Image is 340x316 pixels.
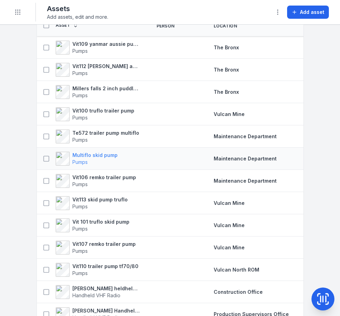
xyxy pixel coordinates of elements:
strong: Vit110 trailer pump tf70/80 [72,263,139,270]
a: Maintenance Department [214,133,277,140]
strong: Vit100 truflo trailer pump [72,107,134,114]
h2: Assets [47,4,108,14]
a: Millers falls 2 inch puddle pump dieselPumps [56,85,140,99]
strong: Vit113 skid pump truflo [72,196,128,203]
a: The Bronx [214,89,239,95]
strong: Te572 trailer pump multiflo [72,130,139,136]
span: Asset [56,23,71,28]
span: Maintenance Department [214,178,277,184]
span: Pumps [72,248,88,254]
span: Location [214,23,237,29]
span: Maintenance Department [214,156,277,161]
a: Asset [56,23,78,28]
span: Vulcan North ROM [214,267,259,273]
a: The Bronx [214,66,239,73]
span: The Bronx [214,44,239,50]
strong: [PERSON_NAME] heldheld VHF radio [72,285,140,292]
span: Add assets, edit and more. [47,14,108,20]
a: Vit107 remko trailer pumpPumps [56,241,136,255]
strong: Vit112 [PERSON_NAME] aussie pumps 3 inch trash pump [72,63,140,70]
a: Vit106 remko trailer pumpPumps [56,174,136,188]
span: Pumps [72,270,88,276]
a: Maintenance Department [214,155,277,162]
span: Pumps [72,92,88,98]
a: Vulcan Mine [214,200,245,207]
span: Vulcan Mine [214,222,245,228]
strong: [PERSON_NAME] Handheld VHF Radio ROM [72,307,140,314]
a: Maintenance Department [214,177,277,184]
a: Te572 trailer pump multifloPumps [56,130,139,143]
span: Handheld VHF Radio [72,292,120,298]
span: The Bronx [214,67,239,73]
a: Vit112 [PERSON_NAME] aussie pumps 3 inch trash pumpPumps [56,63,140,77]
span: Pumps [72,203,88,209]
strong: Millers falls 2 inch puddle pump diesel [72,85,140,92]
span: Maintenance Department [214,133,277,139]
span: Construction Office [214,289,263,295]
button: Add asset [287,6,329,19]
span: Pumps [72,226,88,232]
a: [PERSON_NAME] heldheld VHF radioHandheld VHF Radio [56,285,140,299]
span: Vulcan Mine [214,111,245,117]
span: Person [157,23,175,29]
a: Vit110 trailer pump tf70/80Pumps [56,263,139,277]
span: Pumps [72,70,88,76]
strong: Multiflo skid pump [72,152,118,159]
strong: Vit109 yanmar aussie pumps 3 inch trash pump [72,41,140,48]
a: Vit 101 truflo skid pumpPumps [56,218,129,232]
a: Multiflo skid pumpPumps [56,152,118,166]
span: Pumps [72,159,88,165]
a: The Bronx [214,44,239,51]
a: Vit113 skid pump trufloPumps [56,196,128,210]
span: Vulcan Mine [214,200,245,206]
a: Vulcan Mine [214,111,245,118]
span: Pumps [72,137,88,143]
span: Pumps [72,115,88,120]
a: Vit100 truflo trailer pumpPumps [56,107,134,121]
strong: Vit 101 truflo skid pump [72,218,129,225]
span: Vulcan Mine [214,244,245,250]
strong: Vit106 remko trailer pump [72,174,136,181]
a: Vulcan North ROM [214,266,259,273]
a: Construction Office [214,289,263,296]
button: Toggle navigation [11,6,24,19]
a: Vulcan Mine [214,222,245,229]
span: Add asset [300,9,324,16]
span: The Bronx [214,89,239,95]
span: Pumps [72,181,88,187]
a: Vit109 yanmar aussie pumps 3 inch trash pumpPumps [56,41,140,55]
strong: Vit107 remko trailer pump [72,241,136,248]
a: Vulcan Mine [214,244,245,251]
span: Pumps [72,48,88,54]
